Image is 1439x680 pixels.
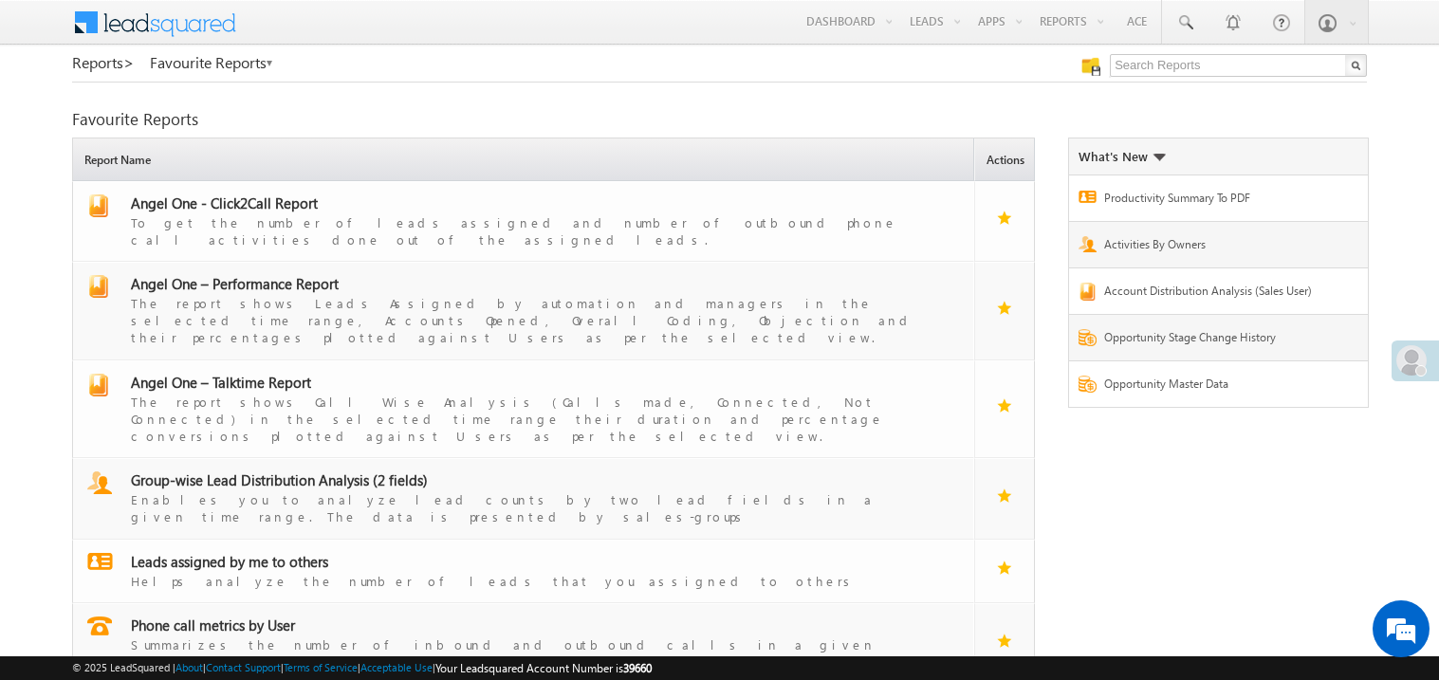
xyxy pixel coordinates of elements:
img: report [87,275,110,298]
span: 39660 [623,661,652,675]
a: About [175,661,203,673]
div: The report shows Leads Assigned by automation and managers in the selected time range, Accounts O... [131,293,939,346]
span: Report Name [78,141,973,180]
img: Report [1079,283,1097,301]
a: report Leads assigned by me to othersHelps analyze the number of leads that you assigned to others [83,553,966,590]
div: Summarizes the number of inbound and outbound calls in a given timeperiod by users [131,634,939,671]
img: Report [1079,329,1097,346]
a: Account Distribution Analysis (Sales User) [1104,283,1326,304]
div: Favourite Reports [72,111,1367,128]
span: Your Leadsquared Account Number is [435,661,652,675]
span: Angel One – Performance Report [131,274,339,293]
span: Angel One - Click2Call Report [131,193,318,212]
a: Terms of Service [284,661,358,673]
span: Phone call metrics by User [131,616,295,634]
img: Report [1079,236,1097,252]
img: Report [1079,376,1097,393]
a: report Phone call metrics by UserSummarizes the number of inbound and outbound calls in a given t... [83,616,966,671]
img: report [87,471,112,494]
span: © 2025 LeadSquared | | | | | [72,659,652,677]
span: Actions [980,141,1034,180]
div: Enables you to analyze lead counts by two lead fields in a given time range. The data is presente... [131,489,939,525]
a: Opportunity Stage Change History [1104,329,1326,351]
span: > [123,51,135,73]
div: Helps analyze the number of leads that you assigned to others [131,571,939,590]
span: Leads assigned by me to others [131,552,328,571]
img: report [87,194,110,217]
input: Search Reports [1110,54,1367,77]
span: Angel One – Talktime Report [131,373,311,392]
a: report Angel One - Click2Call ReportTo get the number of leads assigned and number of outbound ph... [83,194,966,248]
div: To get the number of leads assigned and number of outbound phone call activities done out of the ... [131,212,939,248]
img: report [87,616,112,635]
a: report Angel One – Performance ReportThe report shows Leads Assigned by automation and managers i... [83,275,966,346]
a: report Angel One – Talktime ReportThe report shows Call Wise Analysis (Calls made, Connected, Not... [83,374,966,445]
a: Opportunity Master Data [1104,376,1326,397]
a: Favourite Reports [150,54,274,71]
a: report Group-wise Lead Distribution Analysis (2 fields)Enables you to analyze lead counts by two ... [83,471,966,525]
img: What's new [1153,154,1166,161]
div: The report shows Call Wise Analysis (Calls made, Connected, Not Connected) in the selected time r... [131,392,939,445]
a: Acceptable Use [360,661,433,673]
img: report [87,374,110,396]
a: Contact Support [206,661,281,673]
img: Manage all your saved reports! [1081,57,1100,76]
div: What's New [1079,148,1166,165]
span: Group-wise Lead Distribution Analysis (2 fields) [131,470,428,489]
img: report [87,553,113,570]
img: Report [1079,191,1097,203]
a: Productivity Summary To PDF [1104,190,1326,211]
a: Reports> [72,54,135,71]
a: Activities By Owners [1104,236,1326,258]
